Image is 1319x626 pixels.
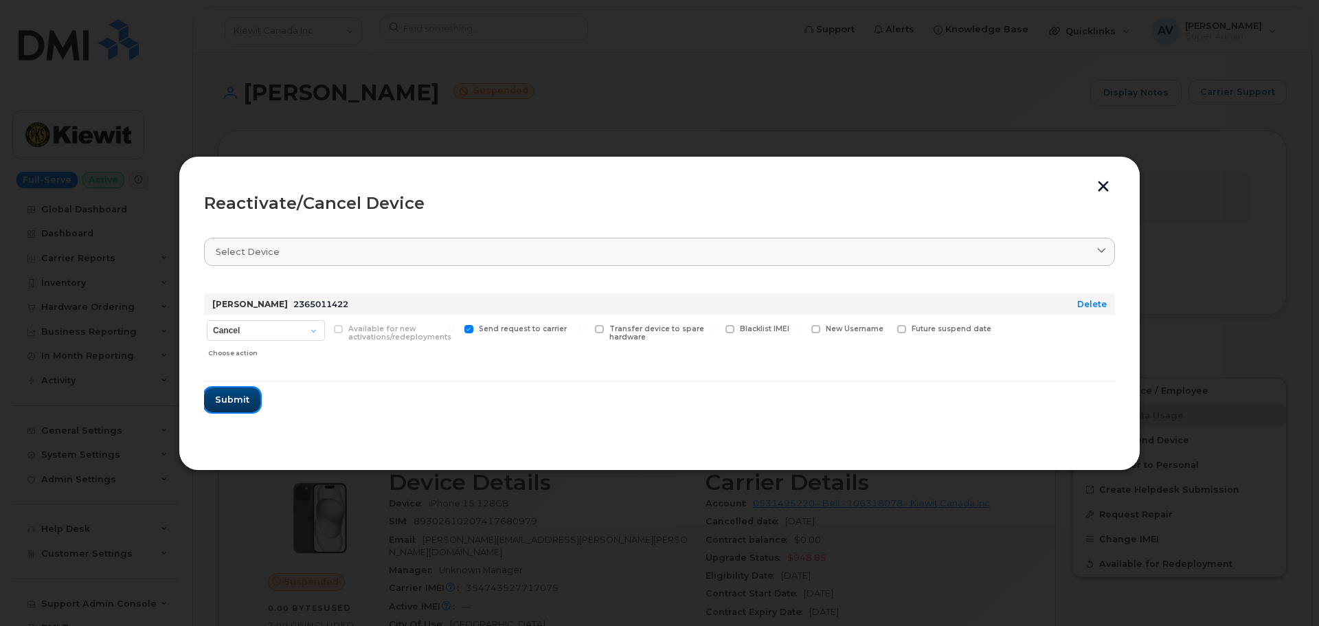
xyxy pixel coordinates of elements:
[204,238,1115,266] a: Select device
[215,393,249,406] span: Submit
[826,324,883,333] span: New Username
[348,324,451,342] span: Available for new activations/redeployments
[795,325,802,332] input: New Username
[578,325,585,332] input: Transfer device to spare hardware
[204,195,1115,212] div: Reactivate/Cancel Device
[208,342,325,359] div: Choose action
[1259,566,1309,616] iframe: Messenger Launcher
[448,325,455,332] input: Send request to carrier
[479,324,567,333] span: Send request to carrier
[881,325,888,332] input: Future suspend date
[1077,299,1107,309] a: Delete
[609,324,704,342] span: Transfer device to spare hardware
[912,324,991,333] span: Future suspend date
[204,388,260,412] button: Submit
[212,299,288,309] strong: [PERSON_NAME]
[216,245,280,258] span: Select device
[740,324,789,333] span: Blacklist IMEI
[293,299,348,309] span: 2365011422
[709,325,716,332] input: Blacklist IMEI
[317,325,324,332] input: Available for new activations/redeployments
